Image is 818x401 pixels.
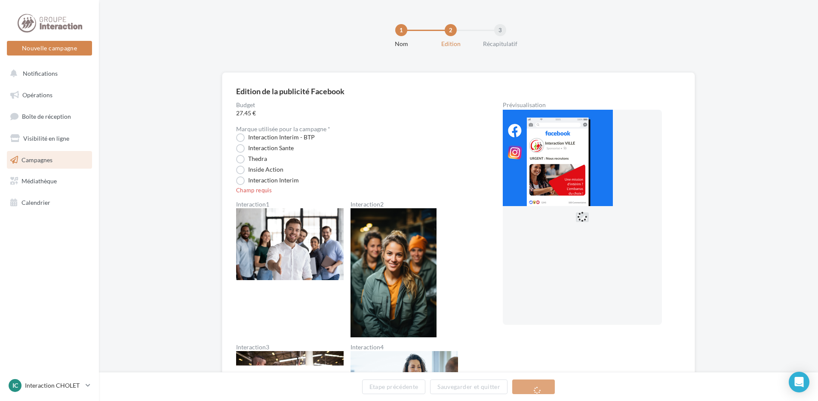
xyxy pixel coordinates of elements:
p: Interaction CHOLET [25,381,82,390]
label: Interaction Sante [236,144,294,153]
a: Opérations [5,86,94,104]
div: Edition de la publicité Facebook [236,87,344,95]
button: Notifications [5,65,90,83]
button: Etape précédente [362,379,426,394]
span: Calendrier [22,199,50,206]
span: 27.45 € [236,109,475,117]
label: Interaction2 [351,201,437,207]
span: Visibilité en ligne [23,135,69,142]
div: Prévisualisation [503,102,681,108]
span: Notifications [23,70,58,77]
div: 3 [494,24,506,36]
span: IC [12,381,18,390]
label: Interaction1 [236,201,344,207]
img: operation-preview [503,110,613,206]
label: Interaction Interim - BTP [236,133,315,142]
label: Interaction4 [351,344,458,350]
a: Boîte de réception [5,107,94,126]
div: Champ requis [236,187,475,194]
label: Interaction3 [236,344,344,350]
label: Interaction Interim [236,176,299,185]
button: Sauvegarder et quitter [430,379,507,394]
span: Médiathèque [22,177,57,185]
label: Inside Action [236,166,283,174]
label: Budget [236,102,475,108]
div: Récapitulatif [473,40,528,48]
a: Calendrier [5,194,94,212]
a: Campagnes [5,151,94,169]
label: Marque utilisée pour la campagne * [236,126,330,132]
a: IC Interaction CHOLET [7,377,92,394]
label: Thedra [236,155,267,163]
img: Interaction1 [236,208,344,280]
div: Nom [374,40,429,48]
span: Opérations [22,91,52,99]
div: Edition [423,40,478,48]
span: Campagnes [22,156,52,163]
a: Médiathèque [5,172,94,190]
div: 2 [445,24,457,36]
div: Open Intercom Messenger [789,372,809,392]
button: Nouvelle campagne [7,41,92,56]
a: Visibilité en ligne [5,130,94,148]
div: 1 [395,24,407,36]
img: Interaction2 [351,208,437,337]
span: Boîte de réception [22,113,71,120]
